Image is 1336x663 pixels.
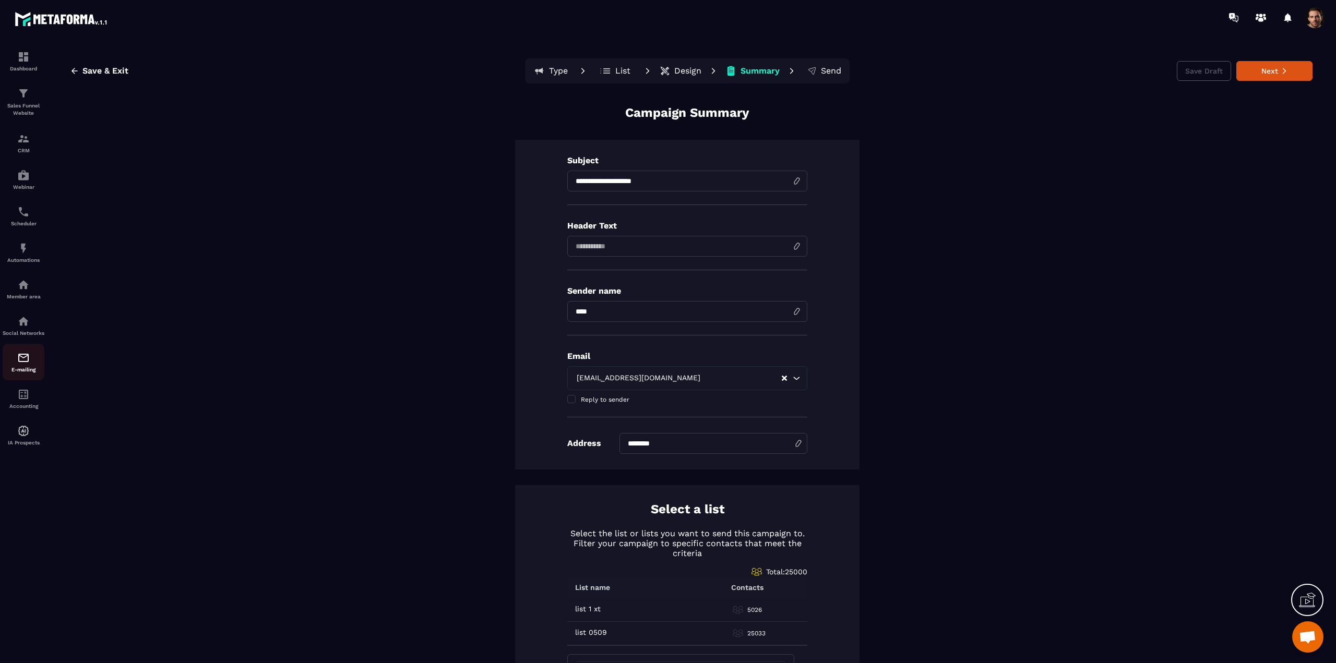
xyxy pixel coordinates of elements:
[3,66,44,71] p: Dashboard
[3,344,44,380] a: emailemailE-mailing
[702,372,781,384] input: Search for option
[3,307,44,344] a: social-networksocial-networkSocial Networks
[17,169,30,182] img: automations
[567,286,807,296] p: Sender name
[15,9,109,28] img: logo
[17,388,30,401] img: accountant
[592,61,639,81] button: List
[3,221,44,226] p: Scheduler
[1292,621,1323,653] div: Open chat
[575,605,601,613] p: list 1 xt
[549,66,568,76] p: Type
[567,366,807,390] div: Search for option
[575,628,607,636] p: list 0509
[747,629,766,637] p: 25033
[17,51,30,63] img: formation
[567,528,807,538] p: Select the list or lists you want to send this campaign to.
[3,43,44,79] a: formationformationDashboard
[575,583,610,592] p: List name
[722,61,783,81] button: Summary
[657,61,705,81] button: Design
[17,87,30,100] img: formation
[747,606,762,614] p: 5026
[3,294,44,299] p: Member area
[567,221,807,231] p: Header Text
[17,242,30,255] img: automations
[766,568,807,576] span: Total: 25000
[581,396,629,403] span: Reply to sender
[625,104,749,122] p: Campaign Summary
[1236,61,1313,81] button: Next
[17,425,30,437] img: automations
[17,132,30,145] img: formation
[567,438,601,448] p: Address
[615,66,630,76] p: List
[3,148,44,153] p: CRM
[17,315,30,328] img: social-network
[17,206,30,218] img: scheduler
[567,538,807,558] p: Filter your campaign to specific contacts that meet the criteria
[782,375,787,382] button: Clear Selected
[567,351,807,361] p: Email
[574,372,702,384] span: [EMAIL_ADDRESS][DOMAIN_NAME]
[3,367,44,372] p: E-mailing
[17,279,30,291] img: automations
[801,61,848,81] button: Send
[3,79,44,125] a: formationformationSales Funnel Website
[3,102,44,117] p: Sales Funnel Website
[3,440,44,445] p: IA Prospects
[741,66,780,76] p: Summary
[82,66,128,76] span: Save & Exit
[3,271,44,307] a: automationsautomationsMember area
[3,403,44,409] p: Accounting
[3,257,44,263] p: Automations
[731,583,764,592] p: Contacts
[3,380,44,417] a: accountantaccountantAccounting
[3,125,44,161] a: formationformationCRM
[821,66,841,76] p: Send
[651,501,724,518] p: Select a list
[674,66,701,76] p: Design
[567,155,807,165] p: Subject
[62,62,136,80] button: Save & Exit
[3,184,44,190] p: Webinar
[17,352,30,364] img: email
[3,198,44,234] a: schedulerschedulerScheduler
[3,330,44,336] p: Social Networks
[3,161,44,198] a: automationsautomationsWebinar
[3,234,44,271] a: automationsautomationsAutomations
[527,61,574,81] button: Type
